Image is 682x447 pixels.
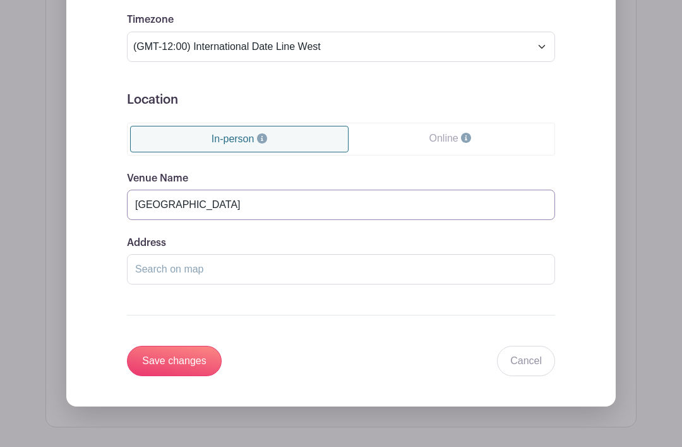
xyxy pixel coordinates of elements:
a: Cancel [497,346,555,376]
label: Timezone [127,14,174,26]
label: Address [127,237,166,249]
label: Venue Name [127,173,188,185]
input: Search on map [127,254,555,285]
input: Where is the event happening? [127,190,555,220]
a: Online [349,126,552,151]
h5: Location [127,92,555,107]
input: Save changes [127,346,222,376]
a: In-person [130,126,349,152]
